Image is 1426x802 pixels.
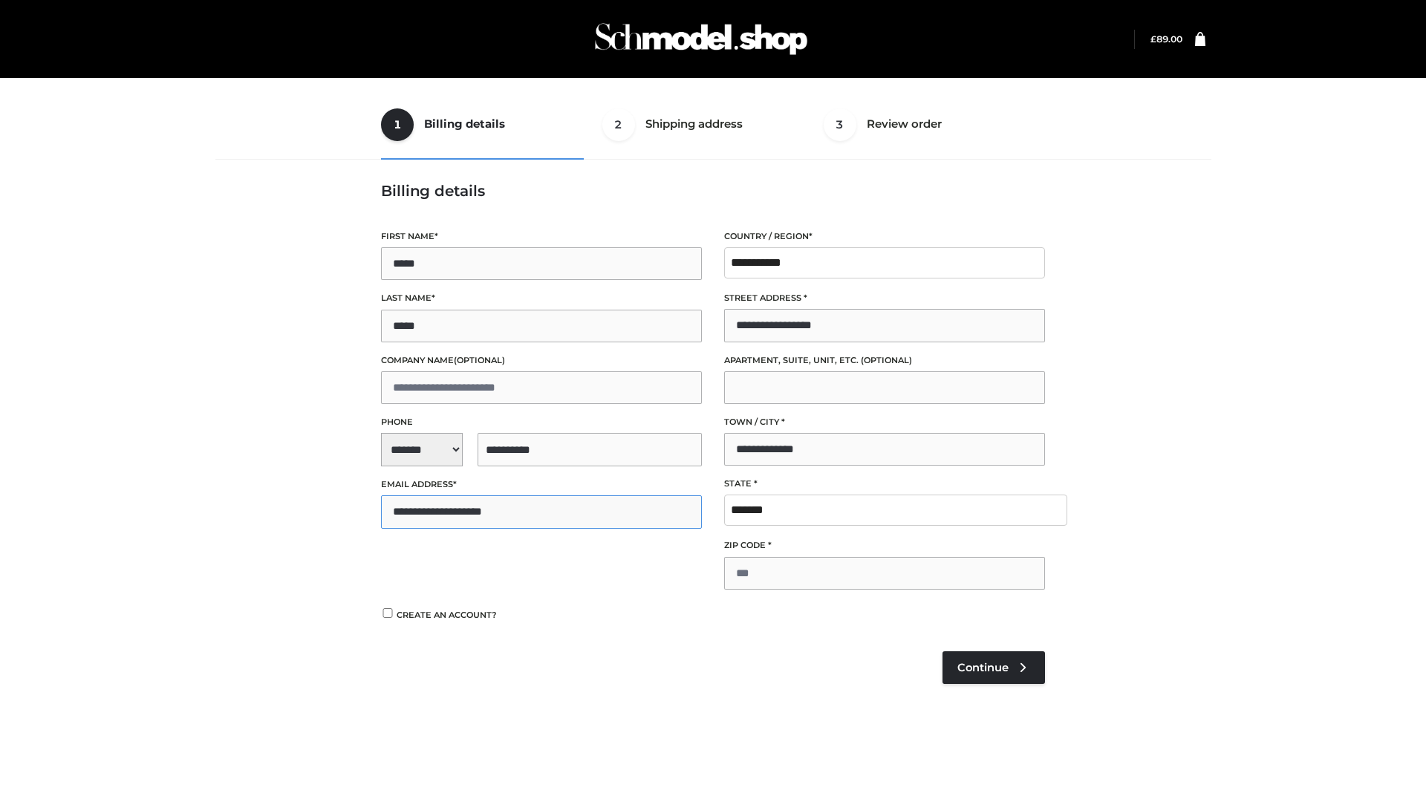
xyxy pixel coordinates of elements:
label: Apartment, suite, unit, etc. [724,353,1045,368]
span: (optional) [454,355,505,365]
span: £ [1150,33,1156,45]
span: (optional) [861,355,912,365]
label: Street address [724,291,1045,305]
label: State [724,477,1045,491]
span: Create an account? [397,610,497,620]
label: Country / Region [724,229,1045,244]
label: First name [381,229,702,244]
label: Last name [381,291,702,305]
a: Continue [942,651,1045,684]
img: Schmodel Admin 964 [590,10,813,68]
label: Town / City [724,415,1045,429]
h3: Billing details [381,182,1045,200]
input: Create an account? [381,608,394,618]
span: Continue [957,661,1009,674]
label: Phone [381,415,702,429]
label: Company name [381,353,702,368]
label: Email address [381,477,702,492]
bdi: 89.00 [1150,33,1182,45]
label: ZIP Code [724,538,1045,552]
a: £89.00 [1150,33,1182,45]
